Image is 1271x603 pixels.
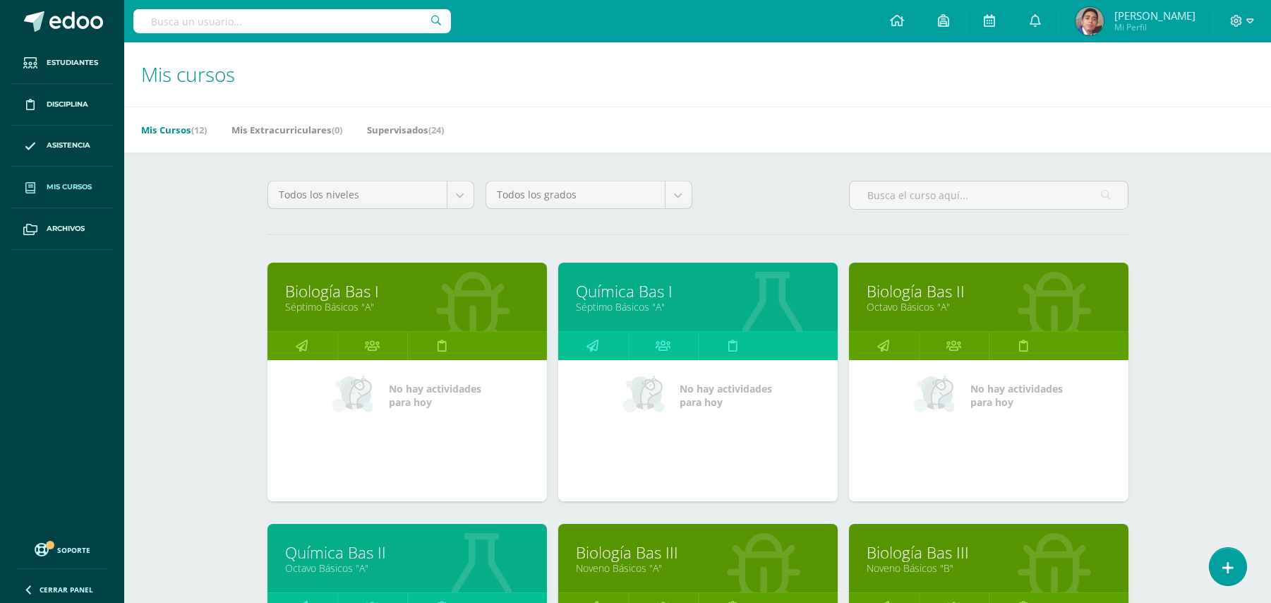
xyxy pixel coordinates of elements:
a: Biología Bas I [285,280,529,302]
a: Octavo Básicos "A" [285,561,529,575]
img: no_activities_small.png [914,374,960,417]
img: 045b1e7a8ae5b45e72d08cce8d27521f.png [1076,7,1104,35]
a: Octavo Básicos "A" [867,300,1111,314]
a: Mis cursos [11,167,113,208]
a: Todos los niveles [268,181,474,208]
span: Disciplina [47,99,88,110]
a: Química Bas I [576,280,820,302]
a: Séptimo Básicos "A" [285,300,529,314]
span: No hay actividades para hoy [680,382,772,409]
a: Archivos [11,208,113,250]
a: Soporte [17,539,107,559]
span: Todos los niveles [279,181,436,208]
a: Asistencia [11,126,113,167]
a: Biología Bas II [867,280,1111,302]
span: No hay actividades para hoy [389,382,481,409]
span: (0) [332,124,342,136]
a: Mis Extracurriculares(0) [231,119,342,141]
a: Noveno Básicos "B" [867,561,1111,575]
a: Séptimo Básicos "A" [576,300,820,314]
a: Biología Bas III [576,542,820,563]
span: Mis cursos [47,181,92,193]
span: Cerrar panel [40,585,93,595]
span: No hay actividades para hoy [970,382,1063,409]
span: Asistencia [47,140,90,151]
span: Mi Perfil [1114,21,1195,33]
span: [PERSON_NAME] [1114,8,1195,23]
span: (12) [191,124,207,136]
a: Todos los grados [486,181,692,208]
a: Estudiantes [11,42,113,84]
a: Química Bas II [285,542,529,563]
a: Biología Bas III [867,542,1111,563]
a: Noveno Básicos "A" [576,561,820,575]
img: no_activities_small.png [623,374,670,417]
span: Archivos [47,223,85,234]
span: Soporte [57,545,90,555]
span: Estudiantes [47,57,98,68]
img: no_activities_small.png [332,374,379,417]
a: Mis Cursos(12) [141,119,207,141]
a: Disciplina [11,84,113,126]
span: (24) [428,124,444,136]
span: Todos los grados [497,181,654,208]
input: Busca un usuario... [133,9,451,33]
input: Busca el curso aquí... [850,181,1128,209]
span: Mis cursos [141,61,235,88]
a: Supervisados(24) [367,119,444,141]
